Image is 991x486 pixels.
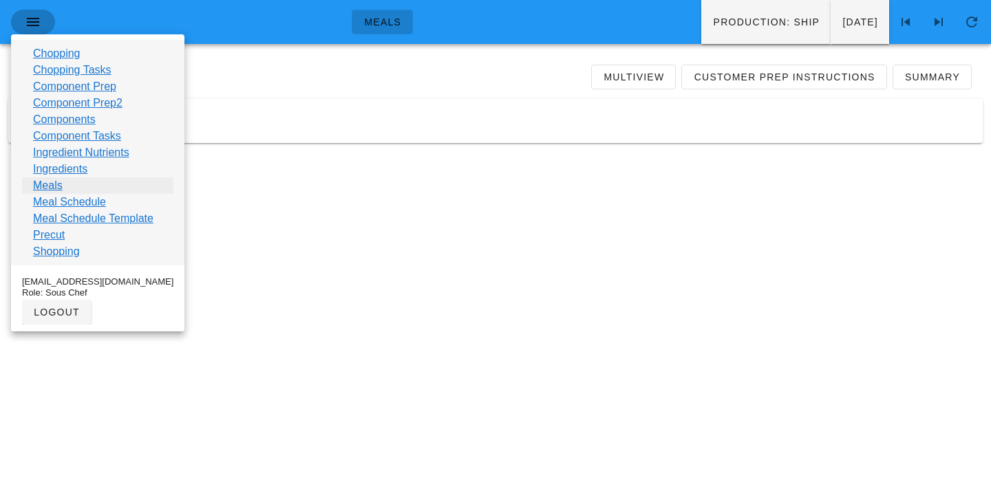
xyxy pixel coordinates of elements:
[33,144,129,161] a: Ingredient Nutrients
[22,276,173,287] div: [EMAIL_ADDRESS][DOMAIN_NAME]
[33,78,116,95] a: Component Prep
[22,287,173,298] div: Role: Sous Chef
[33,161,87,177] a: Ingredients
[33,307,80,318] span: logout
[33,111,96,128] a: Components
[33,210,153,227] a: Meal Schedule Template
[842,16,878,27] span: [DATE]
[904,71,960,82] span: Summary
[893,65,972,89] a: Summary
[352,10,413,34] a: Meals
[363,16,401,27] span: Meals
[33,177,63,194] a: Meals
[33,62,111,78] a: Chopping Tasks
[33,243,80,260] a: Shopping
[33,128,121,144] a: Component Tasks
[33,45,81,62] a: Chopping
[8,99,983,143] div: Loading
[33,95,122,111] a: Component Prep2
[693,71,875,82] span: Customer Prep Instructions
[22,300,91,324] button: logout
[681,65,886,89] a: Customer Prep Instructions
[33,227,65,243] a: Precut
[591,65,676,89] a: Multiview
[603,71,664,82] span: Multiview
[712,16,820,27] span: Production: ship
[33,194,106,210] a: Meal Schedule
